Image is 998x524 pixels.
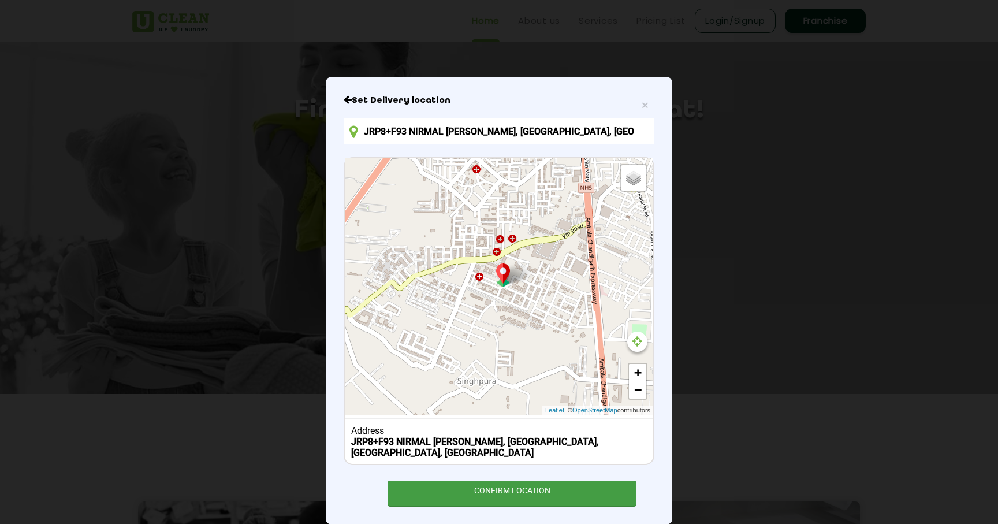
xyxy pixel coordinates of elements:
[572,406,617,415] a: OpenStreetMap
[545,406,564,415] a: Leaflet
[344,118,654,144] input: Enter location
[629,381,646,399] a: Zoom out
[642,98,649,112] span: ×
[642,99,649,111] button: Close
[351,436,599,458] b: JRP8+F93 NIRMAL [PERSON_NAME], [GEOGRAPHIC_DATA], [GEOGRAPHIC_DATA], [GEOGRAPHIC_DATA]
[621,165,646,191] a: Layers
[351,425,647,436] div: Address
[542,406,653,415] div: | © contributors
[388,481,636,507] div: CONFIRM LOCATION
[344,95,654,106] h6: Close
[629,364,646,381] a: Zoom in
